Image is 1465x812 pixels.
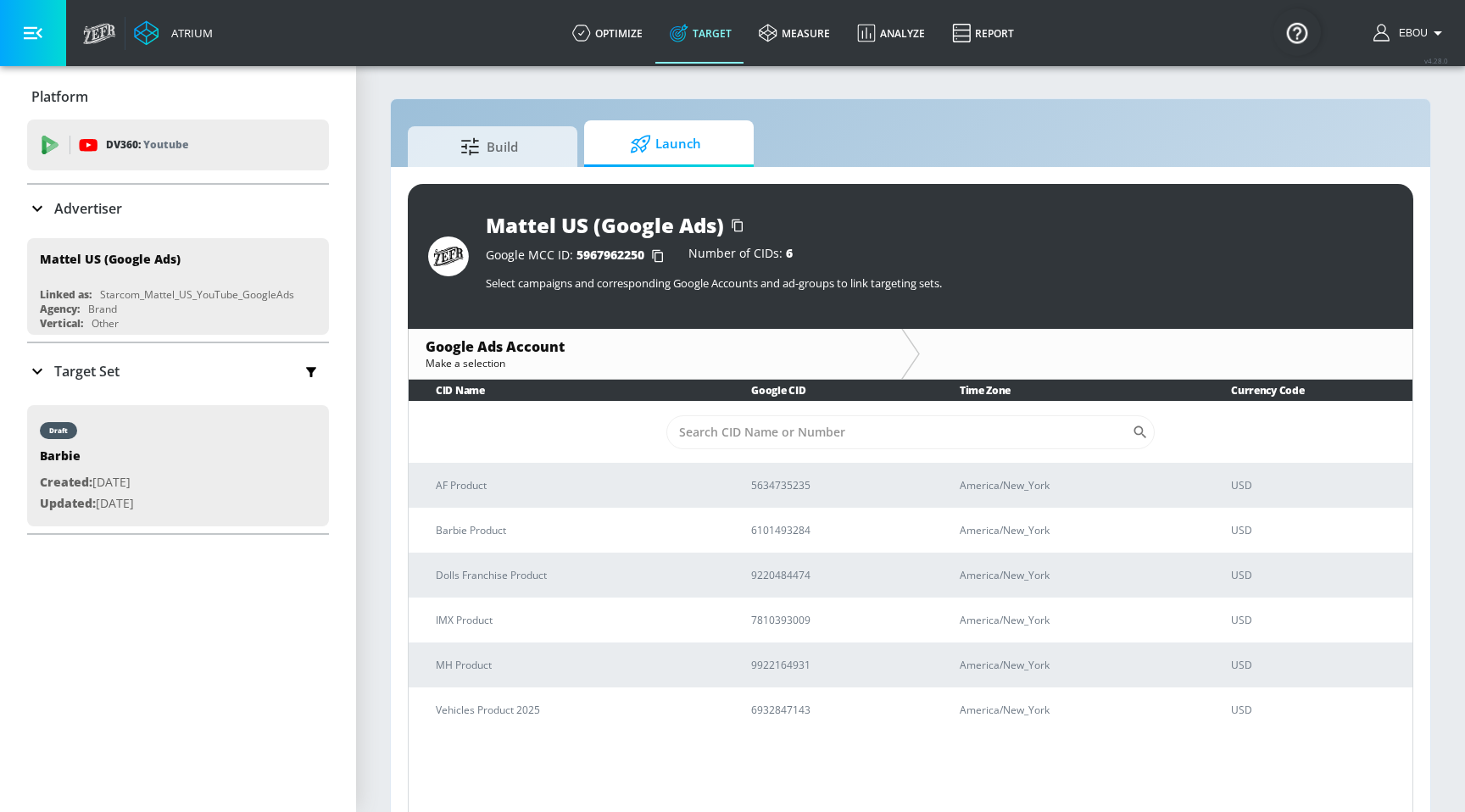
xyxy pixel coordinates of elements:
p: America/New_York [960,656,1190,674]
a: Atrium [134,20,213,46]
p: America/New_York [960,476,1190,494]
div: Make a selection [426,356,884,370]
a: Report [939,3,1028,64]
div: Mattel US (Google Ads) [40,251,181,267]
span: 5967962250 [577,247,644,263]
p: 5634735235 [751,476,918,494]
p: USD [1231,656,1399,674]
p: Platform [31,87,88,106]
p: 9220484474 [751,566,918,584]
p: 6932847143 [751,701,918,719]
p: Dolls Franchise Product [436,566,710,584]
p: America/New_York [960,566,1190,584]
p: USD [1231,476,1399,494]
div: Number of CIDs: [688,247,793,264]
th: Time Zone [933,380,1204,401]
div: Brand [88,302,117,316]
p: America/New_York [960,701,1190,719]
div: DV360: Youtube [27,120,329,170]
p: Target Set [54,362,120,381]
p: 6101493284 [751,521,918,539]
div: draft [49,426,68,435]
th: CID Name [409,380,724,401]
p: Advertiser [54,199,122,218]
div: Google Ads AccountMake a selection [409,329,901,379]
p: MH Product [436,656,710,674]
p: IMX Product [436,611,710,629]
p: [DATE] [40,493,134,514]
p: 7810393009 [751,611,918,629]
div: Target Set [27,343,329,399]
p: Barbie Product [436,521,710,539]
span: login as: ebou.njie@zefr.com [1392,27,1428,39]
button: Ebou [1373,23,1448,43]
p: Vehicles Product 2025 [436,701,710,719]
div: Barbie [40,448,134,472]
a: measure [745,3,844,64]
div: draftBarbieCreated:[DATE]Updated:[DATE] [27,405,329,526]
span: Launch [601,124,730,164]
div: Advertiser [27,185,329,232]
p: USD [1231,611,1399,629]
p: AF Product [436,476,710,494]
input: Search CID Name or Number [666,415,1132,449]
p: USD [1231,521,1399,539]
div: Linked as: [40,287,92,302]
div: Mattel US (Google Ads)Linked as:Starcom_Mattel_US_YouTube_GoogleAdsAgency:BrandVertical:Other [27,238,329,335]
div: Starcom_Mattel_US_YouTube_GoogleAds [100,287,294,302]
div: Mattel US (Google Ads) [486,211,724,239]
p: DV360: [106,136,188,154]
div: Agency: [40,302,80,316]
p: Select campaigns and corresponding Google Accounts and ad-groups to link targeting sets. [486,275,1393,291]
div: Search CID Name or Number [666,415,1155,449]
div: Google MCC ID: [486,247,671,264]
a: Target [656,3,745,64]
span: v 4.28.0 [1424,56,1448,65]
a: optimize [559,3,656,64]
div: Google Ads Account [426,337,884,356]
p: America/New_York [960,521,1190,539]
span: Created: [40,474,92,490]
th: Currency Code [1204,380,1412,401]
a: Analyze [844,3,939,64]
div: Atrium [164,25,213,41]
p: 9922164931 [751,656,918,674]
span: Build [425,126,554,167]
button: Open Resource Center [1273,8,1321,56]
p: USD [1231,701,1399,719]
p: [DATE] [40,472,134,493]
p: USD [1231,566,1399,584]
p: America/New_York [960,611,1190,629]
div: Platform [27,73,329,120]
div: Vertical: [40,316,83,331]
span: 6 [786,245,793,261]
div: Other [92,316,119,331]
th: Google CID [724,380,932,401]
p: Youtube [143,136,188,153]
span: Updated: [40,495,96,511]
